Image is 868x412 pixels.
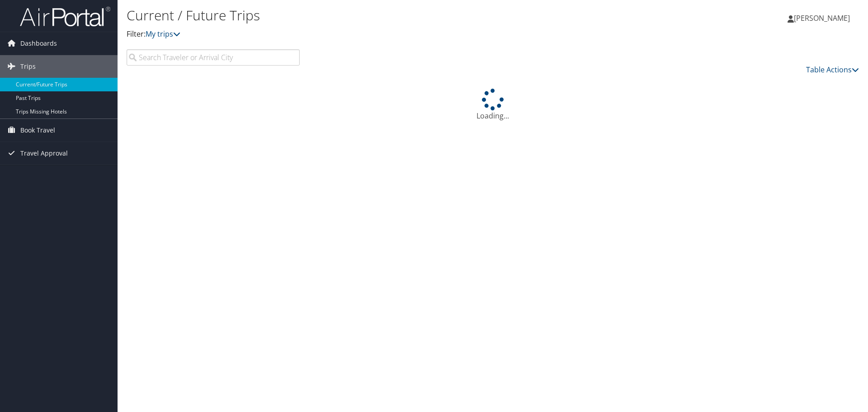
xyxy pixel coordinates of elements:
span: Travel Approval [20,142,68,165]
input: Search Traveler or Arrival City [127,49,300,66]
a: Table Actions [806,65,859,75]
span: Trips [20,55,36,78]
div: Loading... [127,89,859,121]
span: [PERSON_NAME] [794,13,850,23]
img: airportal-logo.png [20,6,110,27]
h1: Current / Future Trips [127,6,615,25]
a: [PERSON_NAME] [788,5,859,32]
span: Dashboards [20,32,57,55]
span: Book Travel [20,119,55,142]
a: My trips [146,29,180,39]
p: Filter: [127,28,615,40]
